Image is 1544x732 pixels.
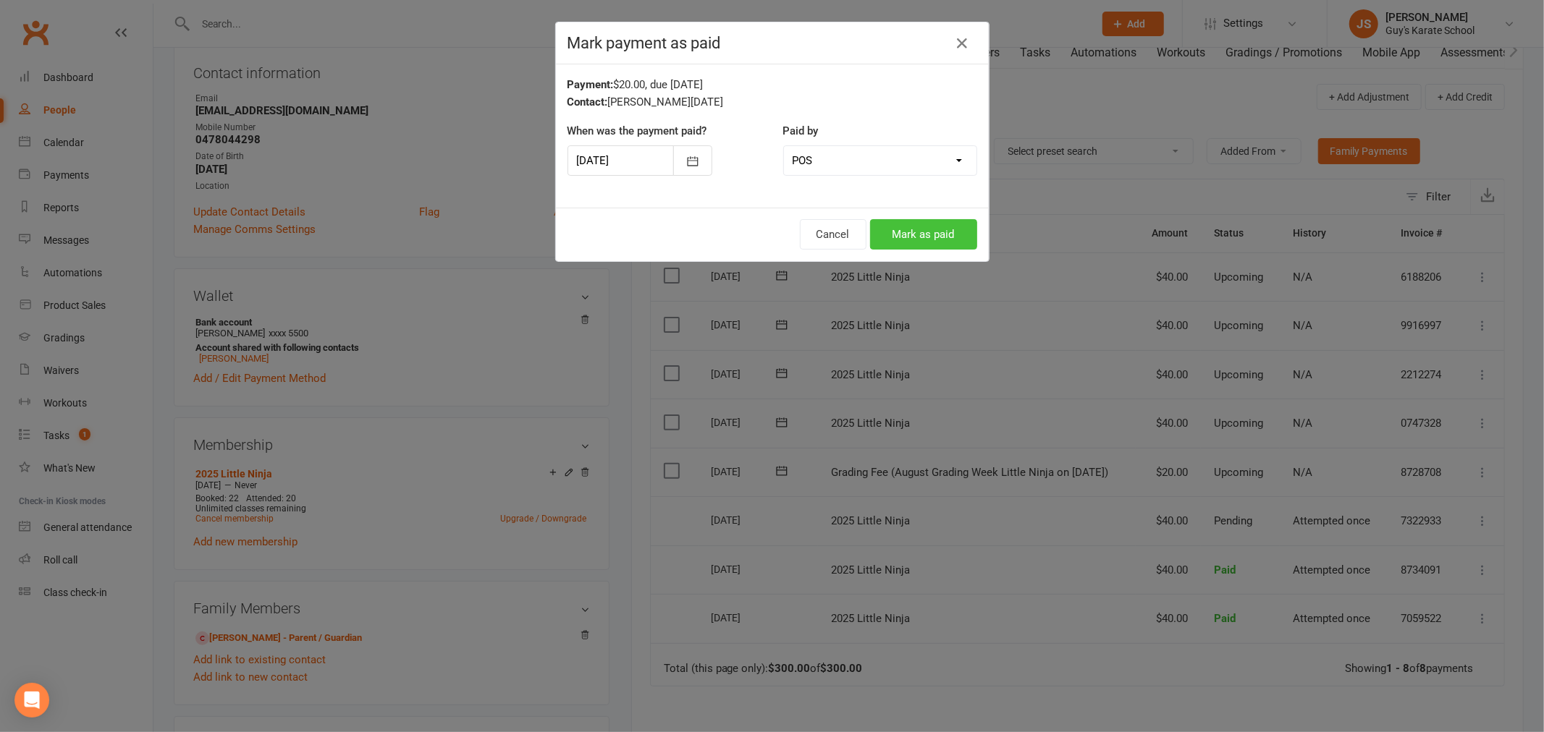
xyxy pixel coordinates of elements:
strong: Payment: [568,78,614,91]
label: Paid by [783,122,819,140]
div: Open Intercom Messenger [14,683,49,718]
div: $20.00, due [DATE] [568,76,977,93]
button: Cancel [800,219,866,250]
button: Close [951,32,974,55]
label: When was the payment paid? [568,122,707,140]
div: [PERSON_NAME][DATE] [568,93,977,111]
strong: Contact: [568,95,608,108]
button: Mark as paid [870,219,977,250]
h4: Mark payment as paid [568,34,977,52]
